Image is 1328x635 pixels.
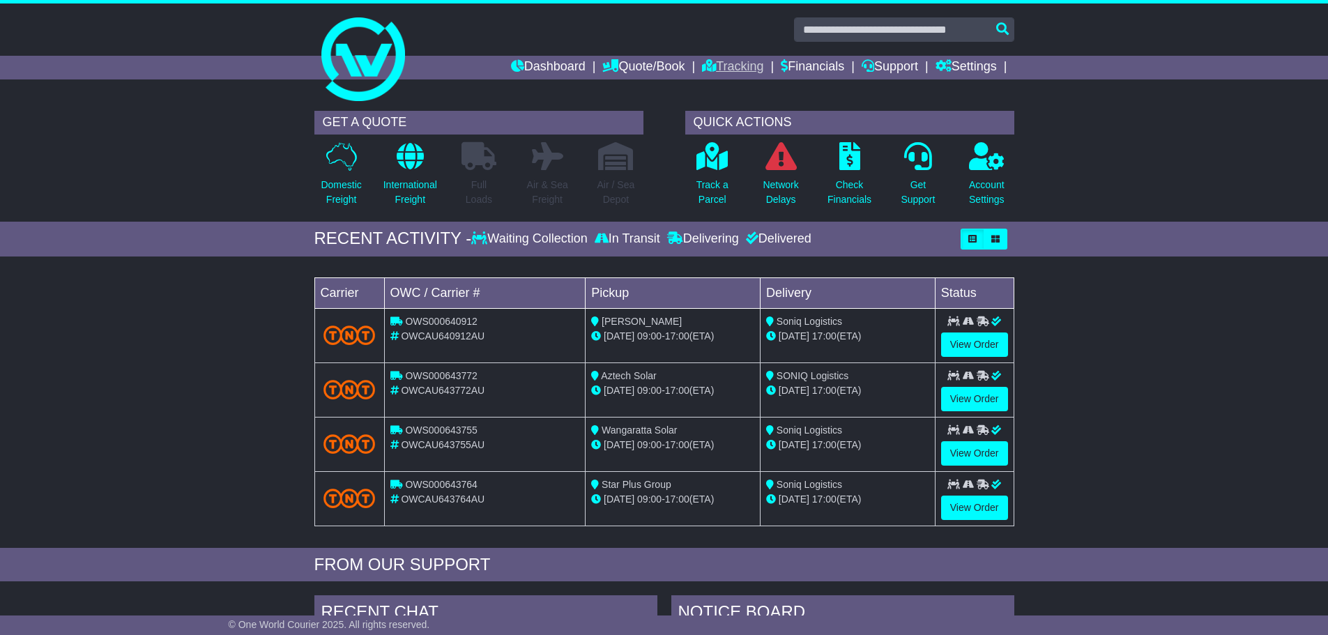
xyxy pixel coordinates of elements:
[766,492,929,507] div: (ETA)
[779,439,809,450] span: [DATE]
[779,385,809,396] span: [DATE]
[320,141,362,215] a: DomesticFreight
[323,380,376,399] img: TNT_Domestic.png
[604,330,634,342] span: [DATE]
[941,496,1008,520] a: View Order
[314,595,657,633] div: RECENT CHAT
[671,595,1014,633] div: NOTICE BOARD
[604,439,634,450] span: [DATE]
[602,479,671,490] span: Star Plus Group
[812,439,837,450] span: 17:00
[763,178,798,207] p: Network Delays
[602,424,677,436] span: Wangaratta Solar
[597,178,635,207] p: Air / Sea Depot
[812,330,837,342] span: 17:00
[779,494,809,505] span: [DATE]
[827,141,872,215] a: CheckFinancials
[323,489,376,507] img: TNT_Domestic.png
[777,316,842,327] span: Soniq Logistics
[935,277,1014,308] td: Status
[665,439,689,450] span: 17:00
[862,56,918,79] a: Support
[401,494,484,505] span: OWCAU643764AU
[777,479,842,490] span: Soniq Logistics
[777,370,848,381] span: SONIQ Logistics
[968,141,1005,215] a: AccountSettings
[685,111,1014,135] div: QUICK ACTIONS
[323,434,376,453] img: TNT_Domestic.png
[664,231,742,247] div: Delivering
[766,383,929,398] div: (ETA)
[766,329,929,344] div: (ETA)
[314,111,643,135] div: GET A QUOTE
[384,277,586,308] td: OWC / Carrier #
[591,438,754,452] div: - (ETA)
[936,56,997,79] a: Settings
[591,383,754,398] div: - (ETA)
[665,385,689,396] span: 17:00
[314,555,1014,575] div: FROM OUR SUPPORT
[900,141,936,215] a: GetSupport
[665,330,689,342] span: 17:00
[314,229,472,249] div: RECENT ACTIVITY -
[901,178,935,207] p: Get Support
[827,178,871,207] p: Check Financials
[601,370,656,381] span: Aztech Solar
[702,56,763,79] a: Tracking
[229,619,430,630] span: © One World Courier 2025. All rights reserved.
[604,385,634,396] span: [DATE]
[405,370,478,381] span: OWS000643772
[637,439,662,450] span: 09:00
[323,326,376,344] img: TNT_Domestic.png
[742,231,811,247] div: Delivered
[941,332,1008,357] a: View Order
[527,178,568,207] p: Air & Sea Freight
[760,277,935,308] td: Delivery
[941,387,1008,411] a: View Order
[604,494,634,505] span: [DATE]
[766,438,929,452] div: (ETA)
[401,385,484,396] span: OWCAU643772AU
[637,330,662,342] span: 09:00
[511,56,586,79] a: Dashboard
[383,178,437,207] p: International Freight
[969,178,1005,207] p: Account Settings
[941,441,1008,466] a: View Order
[696,178,728,207] p: Track a Parcel
[591,329,754,344] div: - (ETA)
[812,494,837,505] span: 17:00
[321,178,361,207] p: Domestic Freight
[637,385,662,396] span: 09:00
[665,494,689,505] span: 17:00
[405,316,478,327] span: OWS000640912
[401,330,484,342] span: OWCAU640912AU
[586,277,761,308] td: Pickup
[471,231,590,247] div: Waiting Collection
[637,494,662,505] span: 09:00
[383,141,438,215] a: InternationalFreight
[777,424,842,436] span: Soniq Logistics
[405,424,478,436] span: OWS000643755
[461,178,496,207] p: Full Loads
[762,141,799,215] a: NetworkDelays
[779,330,809,342] span: [DATE]
[314,277,384,308] td: Carrier
[696,141,729,215] a: Track aParcel
[591,492,754,507] div: - (ETA)
[812,385,837,396] span: 17:00
[401,439,484,450] span: OWCAU643755AU
[591,231,664,247] div: In Transit
[602,56,685,79] a: Quote/Book
[781,56,844,79] a: Financials
[602,316,682,327] span: [PERSON_NAME]
[405,479,478,490] span: OWS000643764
